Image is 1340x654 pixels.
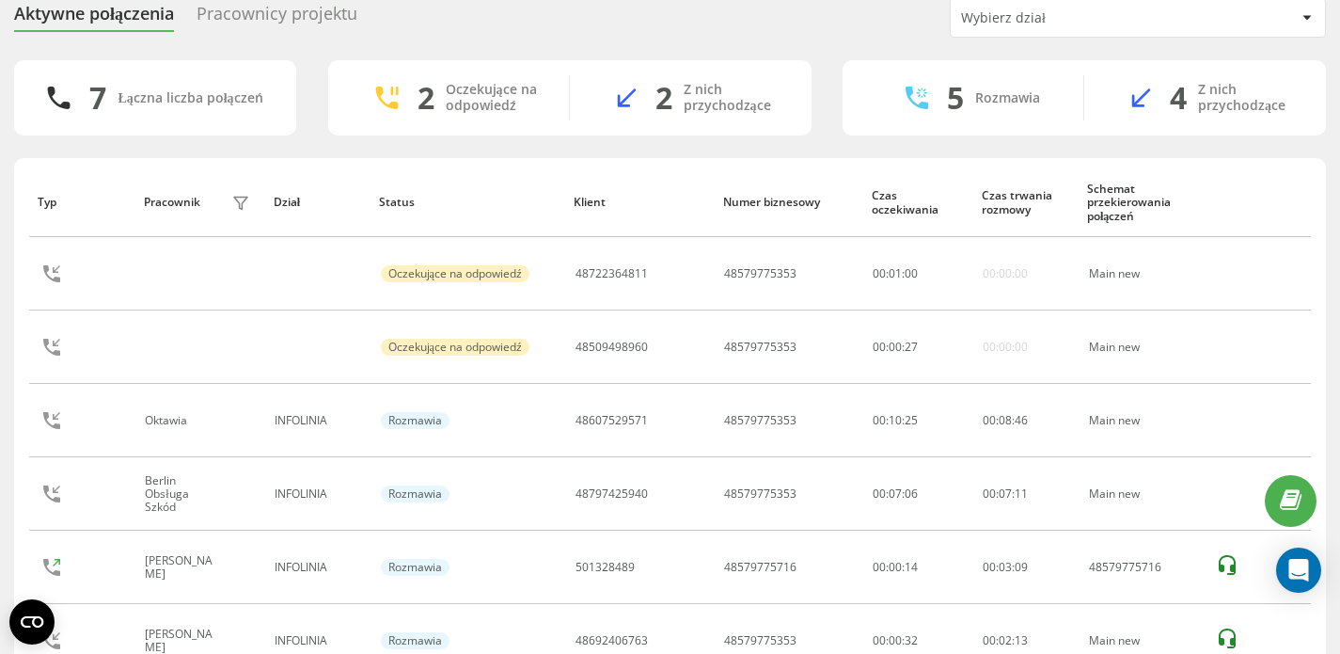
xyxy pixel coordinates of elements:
div: 48692406763 [575,634,648,647]
div: 48509498960 [575,341,648,354]
div: Berlin Obsługa Szkód [145,474,227,515]
div: : : [983,634,1028,647]
span: 46 [1015,412,1028,428]
div: Czas trwania rozmowy [982,189,1069,216]
div: Dział [274,196,361,209]
div: 48579775353 [724,414,796,427]
div: Klient [574,196,704,209]
div: 48579775353 [724,341,796,354]
div: Rozmawia [381,559,449,576]
div: 48579775353 [724,267,796,280]
div: 00:07:06 [873,487,962,501]
span: 00 [983,559,996,575]
div: 4 [1170,80,1187,116]
div: 00:00:14 [873,561,962,574]
div: 7 [89,80,106,116]
div: Rozmawia [381,486,449,502]
div: INFOLINIA [275,487,359,501]
div: Rozmawia [381,412,449,429]
div: Z nich przychodzące [684,82,783,114]
div: Czas oczekiwania [872,189,964,216]
div: Z nich przychodzące [1198,82,1298,114]
div: 00:00:00 [983,267,1028,280]
div: 00:10:25 [873,414,962,427]
span: 00 [889,339,902,355]
div: 00:00:32 [873,634,962,647]
div: Main new [1089,634,1195,647]
div: 2 [655,80,672,116]
div: INFOLINIA [275,634,359,647]
div: Status [379,196,557,209]
span: 00 [905,265,918,281]
div: : : [873,341,918,354]
div: 5 [947,80,964,116]
span: 11 [1015,486,1028,502]
div: INFOLINIA [275,561,359,574]
span: 00 [873,339,886,355]
div: Oczekujące na odpowiedź [381,339,529,356]
div: Numer biznesowy [723,196,854,209]
div: : : [983,487,1028,501]
div: 00:00:00 [983,341,1028,354]
span: 00 [873,265,886,281]
div: 48579775353 [724,634,796,647]
span: 00 [983,412,996,428]
span: 00 [983,486,996,502]
div: 48797425940 [575,487,648,501]
div: Main new [1089,414,1195,427]
div: Main new [1089,487,1195,501]
div: [PERSON_NAME] [145,554,227,582]
div: Open Intercom Messenger [1276,548,1321,593]
div: Rozmawia [381,632,449,649]
div: Aktywne połączenia [14,4,174,33]
div: 48722364811 [575,267,648,280]
div: Oktawia [145,414,192,427]
div: : : [873,267,918,280]
div: Pracownicy projektu [197,4,357,33]
div: Main new [1089,267,1195,280]
div: 48579775716 [1089,561,1195,574]
span: 09 [1015,559,1028,575]
span: 00 [983,632,996,648]
div: 48579775716 [724,561,796,574]
div: INFOLINIA [275,414,359,427]
span: 01 [889,265,902,281]
div: : : [983,561,1028,574]
div: Rozmawia [975,90,1040,106]
div: Wybierz dział [961,10,1186,26]
div: 48579775353 [724,487,796,501]
button: Open CMP widget [9,599,55,645]
div: Oczekujące na odpowiedź [446,82,541,114]
div: 48607529571 [575,414,648,427]
span: 13 [1015,632,1028,648]
span: 27 [905,339,918,355]
span: 08 [999,412,1012,428]
div: 2 [418,80,434,116]
span: 02 [999,632,1012,648]
div: Schemat przekierowania połączeń [1087,183,1196,223]
div: 501328489 [575,561,635,574]
div: Main new [1089,341,1195,354]
div: Pracownik [144,196,200,209]
div: Łączna liczba połączeń [118,90,262,106]
div: : : [983,414,1028,427]
div: Oczekujące na odpowiedź [381,265,529,282]
div: Typ [38,196,125,209]
span: 07 [999,486,1012,502]
span: 03 [999,559,1012,575]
